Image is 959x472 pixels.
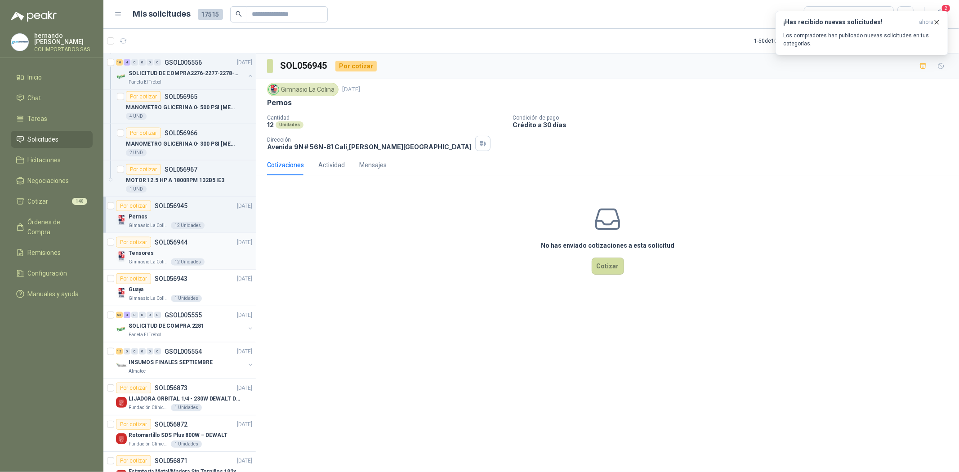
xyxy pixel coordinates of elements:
div: Por cotizar [116,200,151,211]
div: 0 [147,312,153,318]
div: 1 Unidades [171,404,202,411]
p: SOL056873 [155,385,187,391]
div: 12 Unidades [171,222,205,229]
a: Por cotizarSOL056873[DATE] Company LogoLIJADORA ORBITAL 1/4 - 230W DEWALT DWE6411-B3Fundación Clí... [103,379,256,415]
a: Por cotizarSOL056966MANOMETRO GLICERINA 0- 300 PSI [MEDICAL_DATA] 6"2 UND [103,124,256,160]
p: [DATE] [237,384,252,392]
h3: ¡Has recibido nuevas solicitudes! [783,18,915,26]
p: GSOL005554 [165,348,202,355]
div: Por cotizar [116,455,151,466]
p: Condición de pago [513,115,955,121]
p: GSOL005555 [165,312,202,318]
div: 0 [131,348,138,355]
div: 53 [116,312,123,318]
div: Todas [810,9,829,19]
button: Cotizar [592,258,624,275]
div: 0 [154,59,161,66]
span: 2 [941,4,951,13]
span: Licitaciones [28,155,61,165]
span: ahora [919,18,933,26]
p: Avenida 9N # 56N-81 Cali , [PERSON_NAME][GEOGRAPHIC_DATA] [267,143,472,151]
div: 0 [131,312,138,318]
button: 2 [932,6,948,22]
div: Por cotizar [116,419,151,430]
span: search [236,11,242,17]
span: Solicitudes [28,134,59,144]
p: Crédito a 30 días [513,121,955,129]
p: [DATE] [237,275,252,283]
img: Logo peakr [11,11,57,22]
img: Company Logo [116,433,127,444]
div: Por cotizar [116,383,151,393]
p: Gimnasio La Colina [129,295,169,302]
img: Company Logo [116,71,127,82]
p: GSOL005556 [165,59,202,66]
div: 1 UND [126,186,147,193]
a: Por cotizarSOL056943[DATE] Company LogoGuayaGimnasio La Colina1 Unidades [103,270,256,306]
p: MANOMETRO GLICERINA 0- 300 PSI [MEDICAL_DATA] 6" [126,140,238,148]
h3: No has enviado cotizaciones a esta solicitud [541,240,674,250]
img: Company Logo [116,288,127,298]
div: Cotizaciones [267,160,304,170]
span: Remisiones [28,248,61,258]
span: Negociaciones [28,176,69,186]
p: Gimnasio La Colina [129,222,169,229]
p: [DATE] [237,58,252,67]
p: Guaya [129,285,143,294]
p: Pernos [129,213,147,221]
div: 0 [154,348,161,355]
p: MOTOR 12.5 HP A 1800RPM 132B5 IE3 [126,176,224,185]
p: INSUMOS FINALES SEPTIEMBRE [129,358,213,367]
div: 0 [131,59,138,66]
div: Por cotizar [335,61,377,71]
div: 12 Unidades [171,258,205,266]
p: [DATE] [237,311,252,320]
a: Licitaciones [11,151,93,169]
div: Gimnasio La Colina [267,83,339,96]
div: 1 - 50 de 10198 [754,34,816,48]
a: Por cotizarSOL056944[DATE] Company LogoTensoresGimnasio La Colina12 Unidades [103,233,256,270]
p: MANOMETRO GLICERINA 0- 500 PSI [MEDICAL_DATA] 6 [126,103,238,112]
p: Pernos [267,98,292,107]
div: 0 [147,348,153,355]
img: Company Logo [116,324,127,335]
div: 4 UND [126,113,147,120]
p: [DATE] [237,202,252,210]
p: Rotomartillo SDS Plus 800W – DEWALT [129,431,227,440]
a: Inicio [11,69,93,86]
span: Inicio [28,72,42,82]
span: 140 [72,198,87,205]
div: Por cotizar [116,273,151,284]
span: Cotizar [28,196,49,206]
p: SOLICITUD DE COMPRA 2281 [129,322,204,330]
a: Remisiones [11,244,93,261]
p: SOL056872 [155,421,187,427]
p: Tensores [129,249,154,258]
div: Por cotizar [126,91,161,102]
span: Configuración [28,268,67,278]
div: 0 [147,59,153,66]
p: SOL056967 [165,166,197,173]
p: Fundación Clínica Shaio [129,441,169,448]
span: Manuales y ayuda [28,289,79,299]
a: Por cotizarSOL056965MANOMETRO GLICERINA 0- 500 PSI [MEDICAL_DATA] 64 UND [103,88,256,124]
img: Company Logo [116,251,127,262]
p: 12 [267,121,274,129]
div: 1 Unidades [171,295,202,302]
div: 0 [139,348,146,355]
div: 0 [154,312,161,318]
a: 53 4 0 0 0 0 GSOL005555[DATE] Company LogoSOLICITUD DE COMPRA 2281Panela El Trébol [116,310,254,338]
div: 12 [116,348,123,355]
p: SOL056965 [165,94,197,100]
a: Cotizar140 [11,193,93,210]
a: Configuración [11,265,93,282]
h3: SOL056945 [280,59,328,73]
span: Tareas [28,114,48,124]
span: Órdenes de Compra [28,217,84,237]
p: SOL056871 [155,458,187,464]
div: 0 [139,312,146,318]
p: [DATE] [342,85,360,94]
p: COLIMPORTADOS SAS [34,47,93,52]
p: Almatec [129,368,146,375]
div: 0 [139,59,146,66]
